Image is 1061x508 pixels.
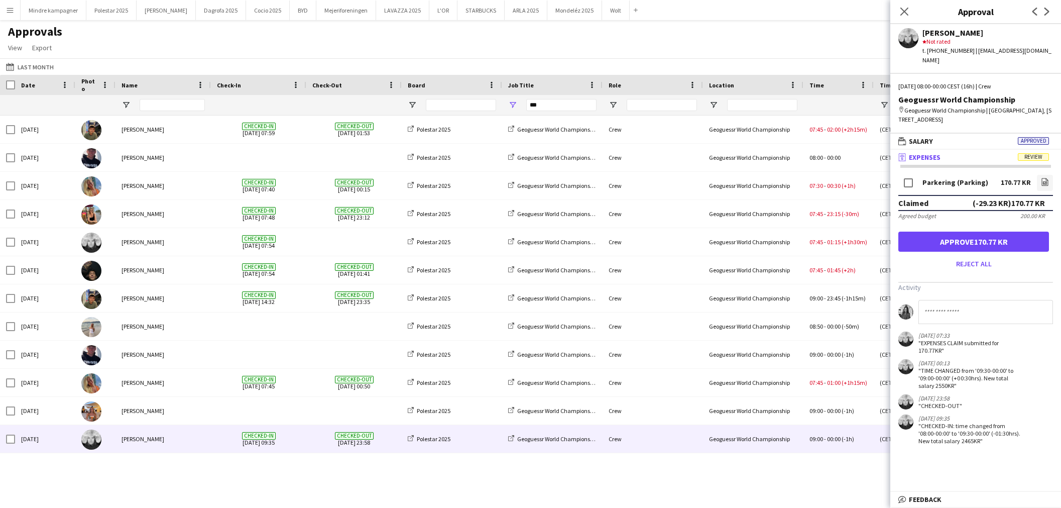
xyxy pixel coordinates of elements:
[703,200,803,228] div: Geoguessr World Championship
[709,100,718,110] button: Open Filter Menu
[824,379,826,386] span: -
[21,81,35,89] span: Date
[508,126,598,133] a: Geoguessr World Championship
[827,294,841,302] span: 23:45
[874,425,989,453] div: (CET/CEST) [GEOGRAPHIC_DATA]
[824,266,826,274] span: -
[508,435,598,443] a: Geoguessr World Championship
[376,1,429,20] button: LAVAZZA 2025
[508,407,598,415] a: Geoguessr World Championship
[1018,153,1049,161] span: Review
[547,1,602,20] button: Mondeléz 2025
[874,313,989,340] div: (CET/CEST) [GEOGRAPHIC_DATA]
[603,256,703,284] div: Crew
[115,256,211,284] div: [PERSON_NAME]
[824,182,826,189] span: -
[874,369,989,396] div: (CET/CEST) [GEOGRAPHIC_DATA]
[15,172,75,199] div: [DATE]
[898,359,913,374] app-user-avatar: Martin Nyland
[4,61,56,73] button: Last Month
[918,422,1022,445] div: "CHECKED-IN: time changed from '08:00-00:00' to '09:30-00:00' (-01:30hrs). New total salary 2465KR"
[81,148,101,168] img: Emil Hedegaard
[809,266,823,274] span: 07:45
[81,373,101,393] img: Sofie Klivager Andersen
[335,263,374,271] span: Checked-out
[842,210,859,218] span: (-30m)
[115,369,211,396] div: [PERSON_NAME]
[81,261,101,281] img: Noah Carl Stegmann
[727,99,797,111] input: Location Filter Input
[408,379,450,386] a: Polestar 2025
[417,238,450,246] span: Polestar 2025
[973,198,1045,208] div: (-29.23 KR) 170.77 KR
[81,401,101,422] img: Emine Timmig
[115,116,211,143] div: [PERSON_NAME]
[703,284,803,312] div: Geoguessr World Championship
[15,228,75,256] div: [DATE]
[408,100,417,110] button: Open Filter Menu
[115,200,211,228] div: [PERSON_NAME]
[842,323,859,330] span: (-50m)
[408,154,450,161] a: Polestar 2025
[217,81,241,89] span: Check-In
[15,144,75,171] div: [DATE]
[217,172,300,199] span: [DATE] 07:40
[15,116,75,143] div: [DATE]
[918,394,962,402] div: [DATE] 23:58
[508,379,598,386] a: Geoguessr World Championship
[898,82,1053,91] div: [DATE] 08:00-00:00 CEST (16h) | Crew
[898,256,1049,272] button: Reject all
[1018,137,1049,145] span: Approved
[517,294,598,302] span: Geoguessr World Championship
[890,492,1061,507] mat-expansion-panel-header: Feedback
[505,1,547,20] button: ARLA 2025
[809,238,823,246] span: 07:45
[909,495,941,504] span: Feedback
[457,1,505,20] button: STARBUCKS
[824,154,826,161] span: -
[918,415,1022,422] div: [DATE] 09:35
[4,41,26,54] a: View
[922,28,1053,37] div: [PERSON_NAME]
[824,407,826,415] span: -
[417,435,450,443] span: Polestar 2025
[408,294,450,302] a: Polestar 2025
[827,210,841,218] span: 23:15
[408,238,450,246] a: Polestar 2025
[703,313,803,340] div: Geoguessr World Championship
[508,351,598,358] a: Geoguessr World Championship
[1020,212,1045,220] div: 200.00 KR
[703,425,803,453] div: Geoguessr World Championship
[603,144,703,171] div: Crew
[408,182,450,189] a: Polestar 2025
[898,332,913,347] app-user-avatar: Martin Nyland
[827,238,841,246] span: 01:15
[417,154,450,161] span: Polestar 2025
[508,154,598,161] a: Geoguessr World Championship
[335,179,374,186] span: Checked-out
[918,332,1022,339] div: [DATE] 07:33
[874,341,989,368] div: (CET/CEST) [GEOGRAPHIC_DATA]
[312,81,342,89] span: Check-Out
[517,210,598,218] span: Geoguessr World Championship
[426,99,496,111] input: Board Filter Input
[517,379,598,386] span: Geoguessr World Championship
[827,351,841,358] span: 00:00
[609,100,618,110] button: Open Filter Menu
[809,323,823,330] span: 08:50
[874,284,989,312] div: (CET/CEST) [GEOGRAPHIC_DATA]
[874,228,989,256] div: (CET/CEST) [GEOGRAPHIC_DATA]
[8,43,22,52] span: View
[335,376,374,383] span: Checked-out
[517,266,598,274] span: Geoguessr World Championship
[824,126,826,133] span: -
[898,394,913,410] app-user-avatar: Martin Nyland
[809,182,823,189] span: 07:30
[417,126,450,133] span: Polestar 2025
[15,200,75,228] div: [DATE]
[922,179,988,186] div: Parkering (Parking)
[890,5,1061,18] h3: Approval
[408,407,450,415] a: Polestar 2025
[417,351,450,358] span: Polestar 2025
[824,210,826,218] span: -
